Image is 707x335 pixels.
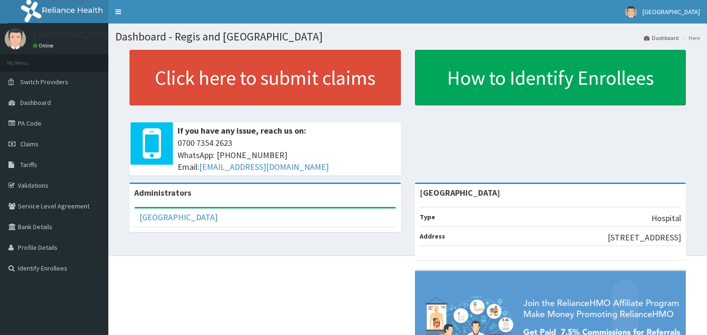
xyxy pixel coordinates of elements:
span: 0700 7354 2623 WhatsApp: [PHONE_NUMBER] Email: [178,137,396,173]
a: Click here to submit claims [130,50,401,105]
p: [STREET_ADDRESS] [608,231,681,244]
p: [GEOGRAPHIC_DATA] [33,31,111,39]
a: How to Identify Enrollees [415,50,686,105]
b: If you have any issue, reach us on: [178,125,306,136]
b: Administrators [134,187,191,198]
span: [GEOGRAPHIC_DATA] [642,8,700,16]
span: Claims [20,140,39,148]
p: Hospital [651,212,681,224]
a: [EMAIL_ADDRESS][DOMAIN_NAME] [199,161,329,172]
h1: Dashboard - Regis and [GEOGRAPHIC_DATA] [115,31,700,43]
span: Dashboard [20,98,51,107]
span: Tariffs [20,160,37,169]
span: Switch Providers [20,78,68,86]
img: User Image [625,6,637,18]
strong: [GEOGRAPHIC_DATA] [420,187,500,198]
a: Online [33,42,56,49]
a: [GEOGRAPHIC_DATA] [139,212,218,223]
li: Here [680,34,700,42]
img: User Image [5,28,26,49]
b: Type [420,213,435,221]
a: Dashboard [644,34,679,42]
b: Address [420,232,445,240]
